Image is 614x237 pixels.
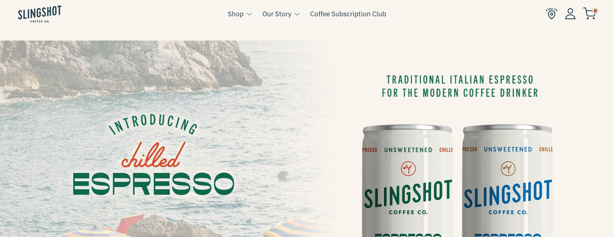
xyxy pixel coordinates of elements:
[583,9,596,18] a: 0
[583,8,596,20] img: cart
[262,8,291,19] a: Our Story
[228,8,244,19] a: Shop
[592,8,598,14] span: 0
[310,8,386,19] a: Coffee Subscription Club
[565,8,576,19] img: Account
[546,8,558,20] img: Find Us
